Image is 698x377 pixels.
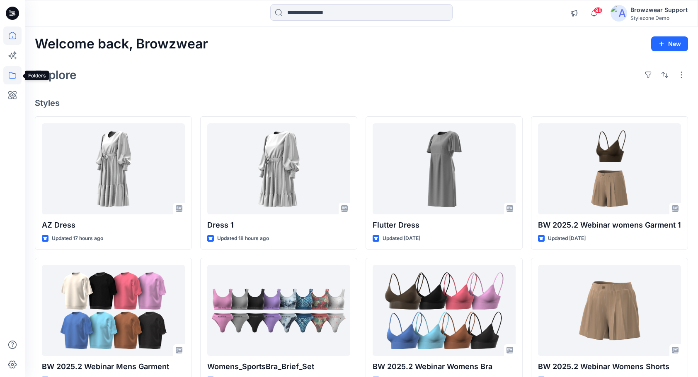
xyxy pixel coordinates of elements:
button: New [651,36,688,51]
p: Updated 17 hours ago [52,234,103,243]
p: BW 2025.2 Webinar womens Garment 1 [538,219,681,231]
a: BW 2025.2 Webinar Womens Shorts [538,265,681,356]
a: Womens_SportsBra_Brief_Set [207,265,350,356]
p: Updated [DATE] [383,234,420,243]
span: 98 [594,7,603,14]
a: BW 2025.2 Webinar Womens Bra [373,265,516,356]
a: AZ Dress [42,123,185,214]
p: Womens_SportsBra_Brief_Set [207,361,350,372]
h2: Welcome back, Browzwear [35,36,208,52]
p: BW 2025.2 Webinar Womens Shorts [538,361,681,372]
h2: Explore [35,68,77,82]
img: avatar [611,5,627,22]
p: BW 2025.2 Webinar Womens Bra [373,361,516,372]
div: Stylezone Demo [630,15,688,21]
p: Updated [DATE] [548,234,586,243]
a: Flutter Dress [373,123,516,214]
h4: Styles [35,98,688,108]
a: Dress 1 [207,123,350,214]
div: Browzwear Support [630,5,688,15]
a: BW 2025.2 Webinar Mens Garment [42,265,185,356]
p: Dress 1 [207,219,350,231]
a: BW 2025.2 Webinar womens Garment 1 [538,123,681,214]
p: BW 2025.2 Webinar Mens Garment [42,361,185,372]
p: Updated 18 hours ago [217,234,269,243]
p: AZ Dress [42,219,185,231]
p: Flutter Dress [373,219,516,231]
